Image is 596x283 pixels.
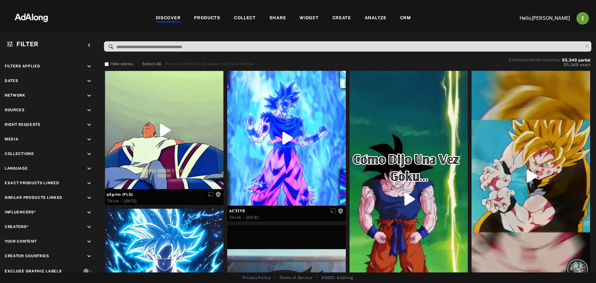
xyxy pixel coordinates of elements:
div: Tiktok [107,198,119,204]
span: · [243,215,245,220]
span: Language [5,166,28,171]
button: 55,349partial [562,59,590,62]
div: CREATE [332,15,351,22]
i: keyboard_arrow_down [86,165,93,172]
button: 55,349exact [509,62,590,68]
div: Tiktok [229,215,242,220]
button: Enable diffusion on this media [328,208,338,214]
span: 55,349 [563,62,579,67]
i: keyboard_arrow_down [86,78,93,84]
button: Hide stories [105,61,133,67]
i: keyboard_arrow_down [86,238,93,245]
i: keyboard_arrow_down [86,92,93,99]
span: Exact Products Linked [5,181,59,185]
iframe: Chat Widget [565,253,596,283]
i: keyboard_arrow_down [86,151,93,157]
span: Sources [5,108,25,112]
span: pilgrim (PLG) [107,192,222,197]
span: Right Requests [5,122,40,127]
span: Estimated media matches: [509,58,561,62]
span: Rights not requested [215,192,221,196]
span: 𝐀𝐂𝐓𝐈𝐕𝐄 [229,208,344,214]
div: WIDGET [300,15,318,22]
span: Dates [5,79,18,83]
span: · [121,199,122,203]
a: Terms of Service [279,275,312,281]
div: PRODUCTS [194,15,220,22]
span: • [316,275,318,281]
img: 63233d7d88ed69de3c212112c67096b6.png [4,8,59,26]
span: Similar Products Linked [5,195,62,200]
time: 2025-07-25T00:00:00.000Z [124,199,137,203]
div: SHARE [269,15,286,22]
span: Influencers* [5,210,36,214]
span: © 2025 - Adalong [321,275,353,281]
i: keyboard_arrow_down [86,136,93,143]
i: keyboard_arrow_down [86,194,93,201]
span: Collections [5,152,34,156]
span: Creators* [5,225,29,229]
span: Network [5,93,25,98]
span: • [274,275,276,281]
div: CRM [400,15,411,22]
span: Creator Countries [5,254,49,258]
div: DISCOVER [156,15,181,22]
div: COLLECT [234,15,256,22]
i: keyboard_arrow_down [86,121,93,128]
i: keyboard_arrow_left [86,42,93,49]
div: ANALYZE [365,15,386,22]
a: Privacy Policy [243,275,271,281]
span: Filters applied [5,64,40,68]
span: Your Content [5,239,36,244]
span: Rights not requested [338,208,343,213]
span: Filter [16,40,38,48]
button: Account settings [575,11,590,26]
div: Press shift+click to select multiple medias [166,61,254,67]
div: Exclude Graphic Labels [5,268,61,274]
button: Select All [142,61,161,67]
i: keyboard_arrow_down [86,107,93,114]
i: keyboard_arrow_down [86,63,93,70]
i: keyboard_arrow_down [86,209,93,216]
button: Enable diffusion on this media [206,191,215,198]
time: 2025-07-22T00:00:00.000Z [246,215,259,220]
i: keyboard_arrow_down [86,224,93,231]
i: keyboard_arrow_down [86,180,93,187]
span: 55,349 [562,58,577,62]
span: Media [5,137,19,141]
i: keyboard_arrow_down [86,253,93,260]
img: ACg8ocJj1Mp6hOb8A41jL1uwSMxz7God0ICt0FEFk954meAQ=s96-c [576,12,589,25]
p: Hello, [PERSON_NAME] [508,15,570,22]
